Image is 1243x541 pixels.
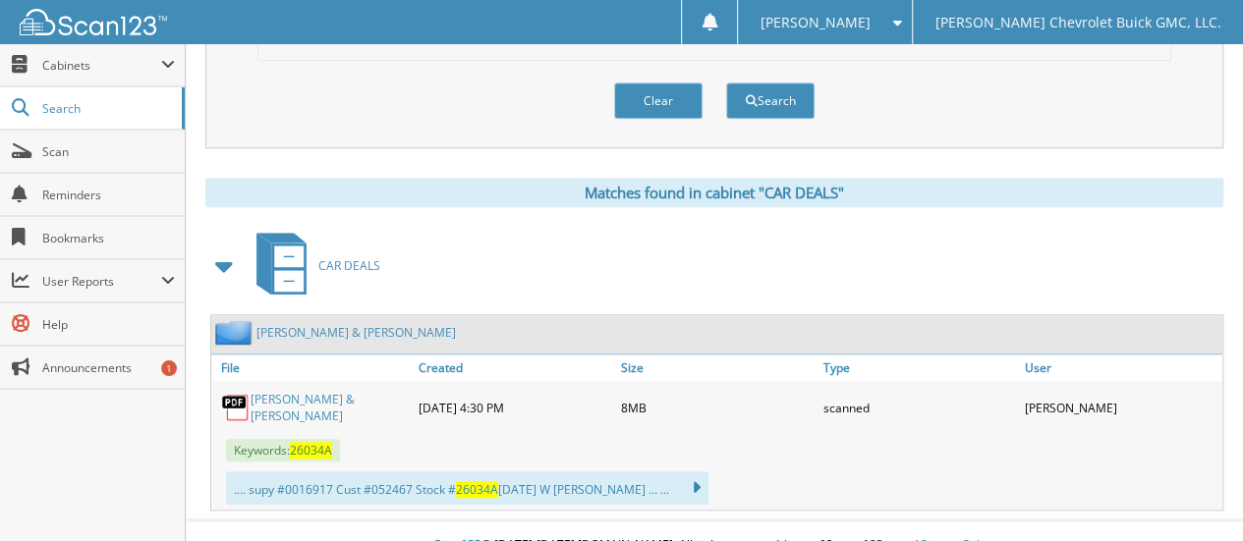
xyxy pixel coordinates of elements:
[226,471,708,505] div: .... supy #0016917 Cust #052467 Stock # [DATE] W [PERSON_NAME] ... ...
[161,360,177,376] div: 1
[211,354,414,381] a: File
[726,82,815,119] button: Search
[20,9,167,35] img: scan123-logo-white.svg
[256,324,456,341] a: [PERSON_NAME] & [PERSON_NAME]
[414,354,616,381] a: Created
[614,82,703,119] button: Clear
[616,354,819,381] a: Size
[42,57,161,74] span: Cabinets
[616,386,819,429] div: 8MB
[42,187,175,203] span: Reminders
[42,100,172,117] span: Search
[205,178,1223,207] div: Matches found in cabinet "CAR DEALS"
[818,386,1020,429] div: scanned
[818,354,1020,381] a: Type
[42,143,175,160] span: Scan
[226,439,340,461] span: Keywords:
[290,442,332,459] span: 26034A
[221,393,251,422] img: PDF.png
[1020,386,1222,429] div: [PERSON_NAME]
[42,273,161,290] span: User Reports
[456,481,498,498] span: 26034A
[1145,447,1243,541] iframe: Chat Widget
[251,391,409,424] a: [PERSON_NAME] & [PERSON_NAME]
[414,386,616,429] div: [DATE] 4:30 PM
[215,320,256,345] img: folder2.png
[934,17,1220,28] span: [PERSON_NAME] Chevrolet Buick GMC, LLC.
[42,230,175,246] span: Bookmarks
[1020,354,1222,381] a: User
[42,316,175,333] span: Help
[42,359,175,376] span: Announcements
[318,257,380,274] span: CAR DEALS
[245,227,380,304] a: CAR DEALS
[761,17,871,28] span: [PERSON_NAME]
